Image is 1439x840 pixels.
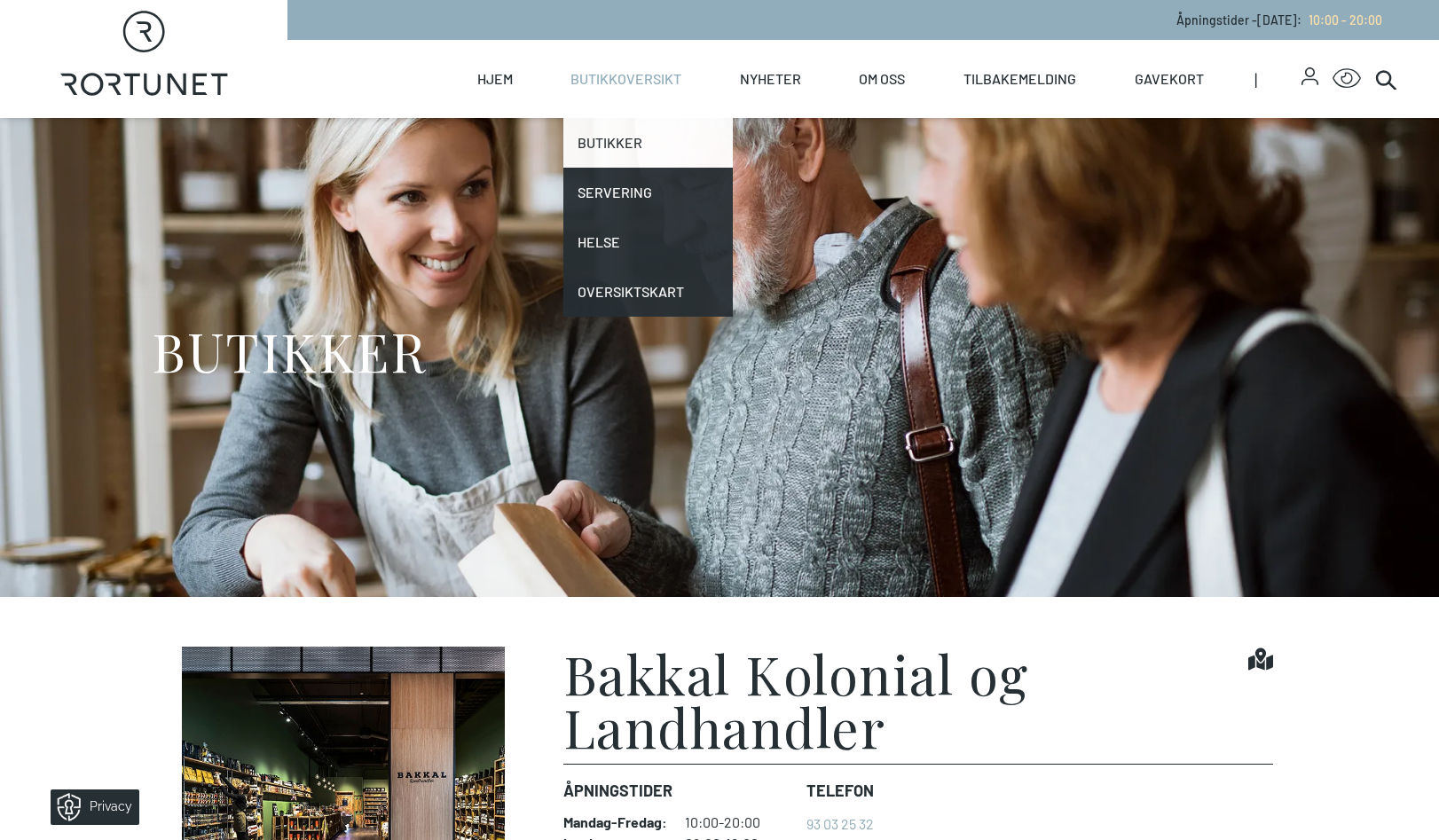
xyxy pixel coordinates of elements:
[685,813,792,831] dd: 10:00-20:00
[563,779,792,803] dt: Åpningstider
[570,40,681,118] a: Butikkoversikt
[477,40,513,118] a: Hjem
[963,40,1076,118] a: Tilbakemelding
[1254,40,1301,118] span: |
[563,217,733,267] a: Helse
[1301,12,1382,27] a: 10:00 - 20:00
[1135,40,1204,118] a: Gavekort
[563,267,733,317] a: Oversiktskart
[563,647,1248,753] h1: Bakkal Kolonial og Landhandler
[152,318,426,384] h1: BUTIKKER
[1380,367,1424,377] div: © Mappedin
[1333,65,1361,93] button: Open Accessibility Menu
[859,40,905,118] a: Om oss
[806,779,874,803] dt: Telefon
[806,815,874,832] a: 93 03 25 32
[1176,11,1382,29] p: Åpningstider - [DATE] :
[563,168,733,217] a: Servering
[1376,365,1439,378] details: Attribution
[1309,12,1382,27] span: 10:00 - 20:00
[563,813,667,831] dt: Mandag - Fredag :
[563,118,733,168] a: Butikker
[18,783,162,831] iframe: Manage Preferences
[740,40,801,118] a: Nyheter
